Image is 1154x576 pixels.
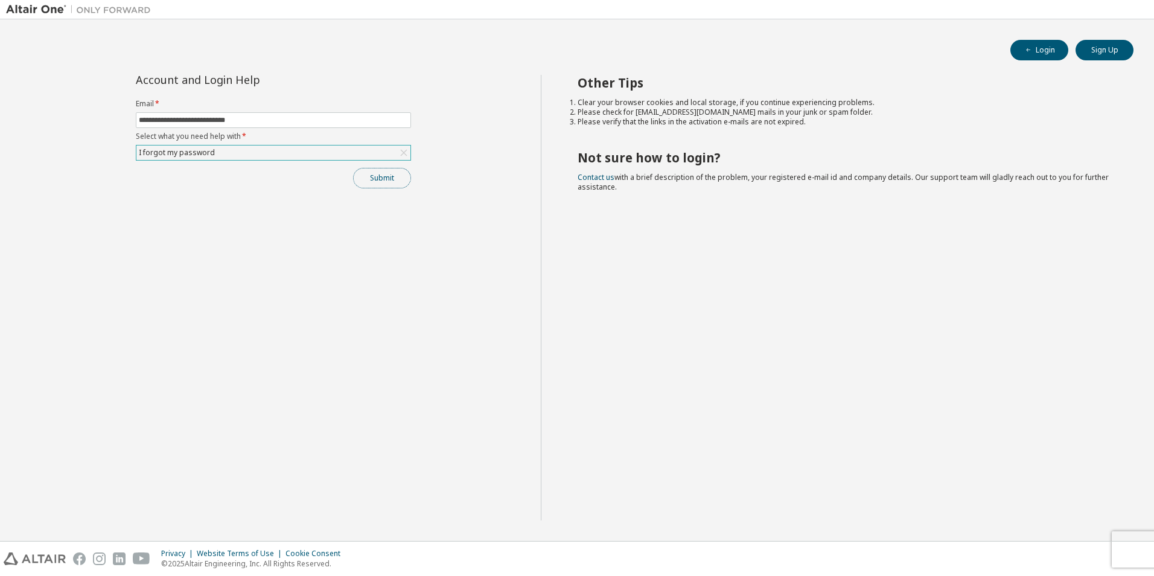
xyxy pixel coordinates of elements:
[578,117,1112,127] li: Please verify that the links in the activation e-mails are not expired.
[578,172,614,182] a: Contact us
[6,4,157,16] img: Altair One
[1076,40,1133,60] button: Sign Up
[353,168,411,188] button: Submit
[285,549,348,558] div: Cookie Consent
[137,146,217,159] div: I forgot my password
[197,549,285,558] div: Website Terms of Use
[578,98,1112,107] li: Clear your browser cookies and local storage, if you continue experiencing problems.
[133,552,150,565] img: youtube.svg
[93,552,106,565] img: instagram.svg
[1010,40,1068,60] button: Login
[4,552,66,565] img: altair_logo.svg
[136,75,356,85] div: Account and Login Help
[73,552,86,565] img: facebook.svg
[578,107,1112,117] li: Please check for [EMAIL_ADDRESS][DOMAIN_NAME] mails in your junk or spam folder.
[161,549,197,558] div: Privacy
[578,75,1112,91] h2: Other Tips
[161,558,348,569] p: © 2025 Altair Engineering, Inc. All Rights Reserved.
[578,150,1112,165] h2: Not sure how to login?
[136,99,411,109] label: Email
[136,146,410,160] div: I forgot my password
[113,552,126,565] img: linkedin.svg
[578,172,1109,192] span: with a brief description of the problem, your registered e-mail id and company details. Our suppo...
[136,132,411,141] label: Select what you need help with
